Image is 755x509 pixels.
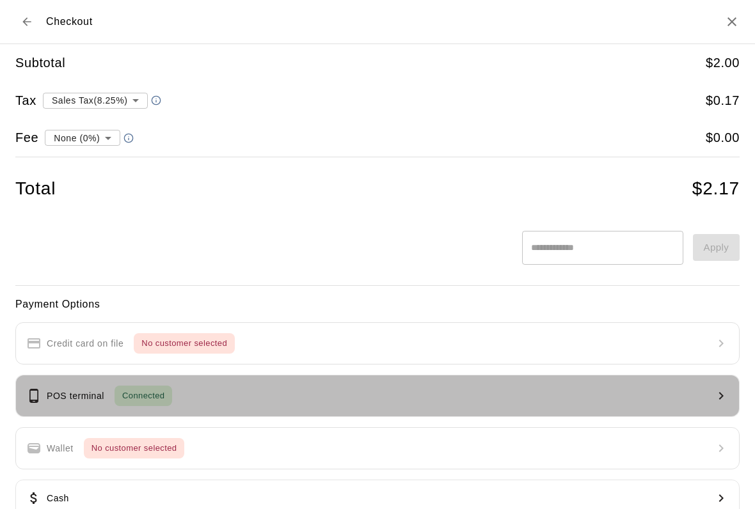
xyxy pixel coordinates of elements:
[47,492,69,505] p: Cash
[724,14,740,29] button: Close
[115,389,172,403] span: Connected
[15,10,93,33] div: Checkout
[15,129,38,146] h5: Fee
[706,129,740,146] h5: $ 0.00
[15,178,56,200] h4: Total
[15,92,36,109] h5: Tax
[45,126,120,150] div: None (0%)
[43,88,148,112] div: Sales Tax ( 8.25 %)
[706,92,740,109] h5: $ 0.17
[15,54,65,72] h5: Subtotal
[692,178,740,200] h4: $ 2.17
[15,10,38,33] button: Back to cart
[706,54,740,72] h5: $ 2.00
[15,296,740,313] h6: Payment Options
[15,375,740,417] button: POS terminalConnected
[47,389,104,403] p: POS terminal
